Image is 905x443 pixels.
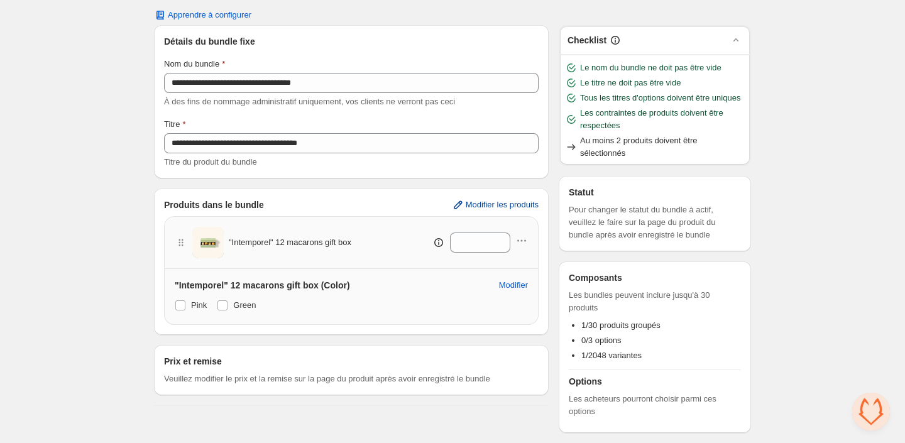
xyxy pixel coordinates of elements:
h3: "Intemporel" 12 macarons gift box (Color) [175,279,350,292]
button: Modifier les produits [444,195,546,215]
span: Pour changer le statut du bundle à actif, veuillez le faire sur la page du produit du bundle aprè... [569,204,741,241]
span: Les contraintes de produits doivent être respectées [580,107,745,132]
span: "Intemporel" 12 macarons gift box [229,236,351,249]
span: 1/2048 variantes [581,351,642,360]
h3: Produits dans le bundle [164,199,264,211]
button: Modifier [491,275,535,295]
h3: Statut [569,186,741,199]
span: Tous les titres d'options doivent être uniques [580,92,740,104]
span: Titre du produit du bundle [164,157,257,167]
div: Open chat [852,393,890,430]
span: Les acheteurs pourront choisir parmi ces options [569,393,741,418]
span: Pink [191,300,207,310]
span: Le nom du bundle ne doit pas être vide [580,62,721,74]
h3: Checklist [568,34,606,46]
span: 1/30 produits groupés [581,320,661,330]
span: Au moins 2 produits doivent être sélectionnés [580,134,745,160]
span: Green [233,300,256,310]
span: Le titre ne doit pas être vide [580,77,681,89]
button: Apprendre à configurer [146,6,259,24]
label: Titre [164,118,186,131]
label: Nom du bundle [164,58,225,70]
span: Veuillez modifier le prix et la remise sur la page du produit après avoir enregistré le bundle [164,373,490,385]
img: "Intemporel" 12 macarons gift box [192,224,224,261]
h3: Options [569,375,741,388]
span: 0/3 options [581,336,622,345]
span: À des fins de nommage administratif uniquement, vos clients ne verront pas ceci [164,97,455,106]
h3: Détails du bundle fixe [164,35,539,48]
h3: Prix et remise [164,355,222,368]
span: Modifier les produits [466,200,539,210]
h3: Composants [569,271,622,284]
span: Les bundles peuvent inclure jusqu'à 30 produits [569,289,741,314]
span: Apprendre à configurer [168,10,251,20]
span: Modifier [499,280,528,290]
